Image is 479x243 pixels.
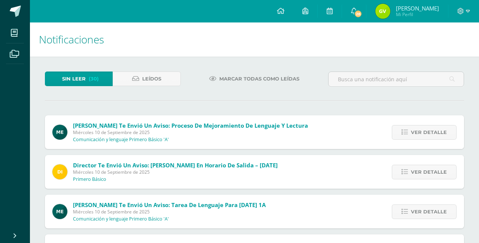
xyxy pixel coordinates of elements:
span: Miércoles 10 de Septiembre de 2025 [73,129,308,136]
span: 28 [354,10,362,18]
p: Comunicación y lenguaje Primero Básico 'A' [73,137,169,143]
span: Ver detalle [411,165,447,179]
span: Miércoles 10 de Septiembre de 2025 [73,169,278,175]
a: Leídos [113,72,180,86]
img: 7b8152570b3a7cb9f4c1a9ba6aa4e27b.png [375,4,390,19]
p: Comunicación y lenguaje Primero Básico 'A' [73,216,169,222]
span: Notificaciones [39,32,104,46]
img: f0b35651ae50ff9c693c4cbd3f40c4bb.png [52,164,67,179]
img: e5319dee200a4f57f0a5ff00aaca67bb.png [52,204,67,219]
span: Miércoles 10 de Septiembre de 2025 [73,209,266,215]
span: Ver detalle [411,205,447,219]
a: Sin leer(30) [45,72,113,86]
p: Primero Básico [73,176,106,182]
img: e5319dee200a4f57f0a5ff00aaca67bb.png [52,125,67,140]
span: (30) [89,72,99,86]
input: Busca una notificación aquí [329,72,464,86]
span: Sin leer [62,72,86,86]
span: Mi Perfil [396,11,439,18]
span: [PERSON_NAME] te envió un aviso: Proceso de mejoramiento de Lenguaje y Lectura [73,122,308,129]
span: Leídos [142,72,161,86]
span: Director te envió un aviso: [PERSON_NAME] en horario de salida – [DATE] [73,161,278,169]
span: Marcar todas como leídas [219,72,299,86]
span: [PERSON_NAME] te envió un aviso: Tarea de Lenguaje para [DATE] 1A [73,201,266,209]
span: Ver detalle [411,125,447,139]
span: [PERSON_NAME] [396,4,439,12]
a: Marcar todas como leídas [200,72,309,86]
